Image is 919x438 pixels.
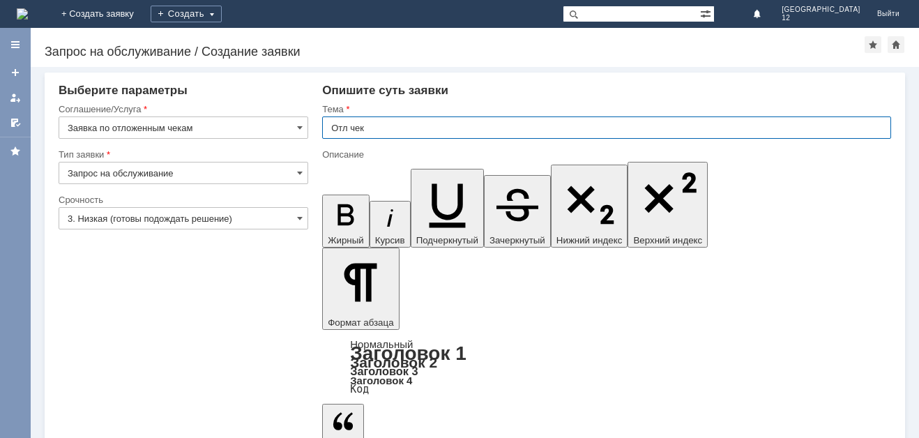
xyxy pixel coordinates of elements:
button: Нижний индекс [551,165,628,248]
span: Подчеркнутый [416,235,478,246]
span: [GEOGRAPHIC_DATA] [782,6,860,14]
span: Курсив [375,235,405,246]
span: Жирный [328,235,364,246]
a: Мои согласования [4,112,26,134]
div: Формат абзаца [322,340,891,394]
img: logo [17,8,28,20]
a: Заголовок 3 [350,365,418,377]
button: Формат абзаца [322,248,399,330]
span: Нижний индекс [556,235,623,246]
a: Мои заявки [4,86,26,109]
button: Зачеркнутый [484,175,551,248]
div: Сделать домашней страницей [888,36,904,53]
span: Выберите параметры [59,84,188,97]
div: Соглашение/Услуга [59,105,305,114]
div: Создать [151,6,222,22]
div: Тип заявки [59,150,305,159]
span: Зачеркнутый [489,235,545,246]
div: Срочность [59,195,305,204]
a: Заголовок 1 [350,342,466,364]
span: Опишите суть заявки [322,84,448,97]
a: Создать заявку [4,61,26,84]
a: Перейти на домашнюю страницу [17,8,28,20]
div: Тема [322,105,888,114]
span: 12 [782,14,860,22]
button: Подчеркнутый [411,169,484,248]
a: Заголовок 2 [350,354,437,370]
button: Курсив [370,201,411,248]
a: Код [350,383,369,395]
div: Описание [322,150,888,159]
a: Заголовок 4 [350,375,412,386]
button: Верхний индекс [628,162,708,248]
div: Добавить в избранное [865,36,881,53]
div: Запрос на обслуживание / Создание заявки [45,45,865,59]
span: Формат абзаца [328,317,393,328]
a: Нормальный [350,338,413,350]
span: Расширенный поиск [700,6,714,20]
span: Верхний индекс [633,235,702,246]
button: Жирный [322,195,370,248]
